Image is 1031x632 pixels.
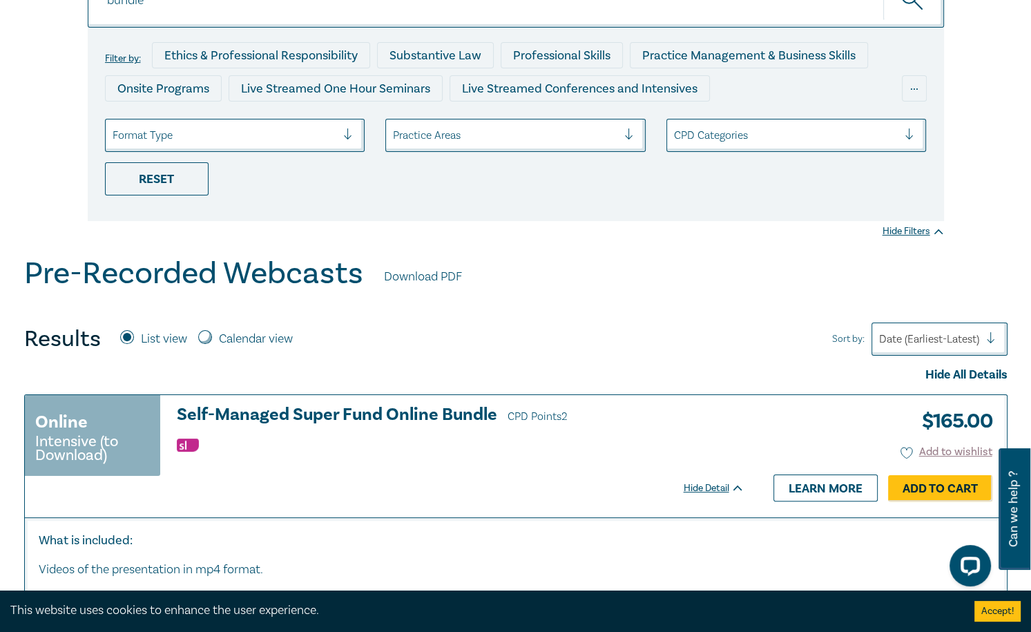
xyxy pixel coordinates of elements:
div: Hide Detail [684,481,760,495]
iframe: LiveChat chat widget [938,539,996,597]
div: This website uses cookies to enhance the user experience. [10,602,954,620]
h3: $ 165.00 [912,405,992,437]
p: Videos of the presentation in mp4 format. [39,561,993,579]
div: Live Streamed Practical Workshops [105,108,324,135]
div: Pre-Recorded Webcasts [331,108,490,135]
a: Learn more [773,475,878,501]
div: Onsite Programs [105,75,222,102]
div: Hide Filters [883,224,944,238]
input: select [393,128,396,143]
span: Can we help ? [1007,457,1020,562]
div: Professional Skills [501,42,623,68]
h3: Self-Managed Super Fund Online Bundle [177,405,744,426]
button: Add to wishlist [900,444,992,460]
div: Live Streamed Conferences and Intensives [450,75,710,102]
div: ... [902,75,927,102]
button: Accept cookies [974,601,1021,622]
label: List view [141,330,187,348]
div: Live Streamed One Hour Seminars [229,75,443,102]
div: 10 CPD Point Packages [497,108,648,135]
div: Hide All Details [24,366,1008,384]
div: Practice Management & Business Skills [630,42,868,68]
a: Self-Managed Super Fund Online Bundle CPD Points2 [177,405,744,426]
input: select [113,128,115,143]
label: Filter by: [105,53,141,64]
h3: Online [35,410,88,434]
span: CPD Points 2 [508,410,568,423]
img: Substantive Law [177,439,199,452]
label: Calendar view [219,330,293,348]
a: Add to Cart [888,475,992,501]
small: Intensive (to Download) [35,434,150,462]
input: select [674,128,677,143]
div: National Programs [655,108,782,135]
div: Reset [105,162,209,195]
p: Paper materials in pdf format. [39,590,993,608]
h1: Pre-Recorded Webcasts [24,256,363,291]
h4: Results [24,325,101,353]
strong: What is included: [39,533,133,548]
span: Sort by: [832,332,865,347]
input: Sort by [879,332,882,347]
div: Substantive Law [377,42,494,68]
a: Download PDF [384,268,462,286]
div: Ethics & Professional Responsibility [152,42,370,68]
